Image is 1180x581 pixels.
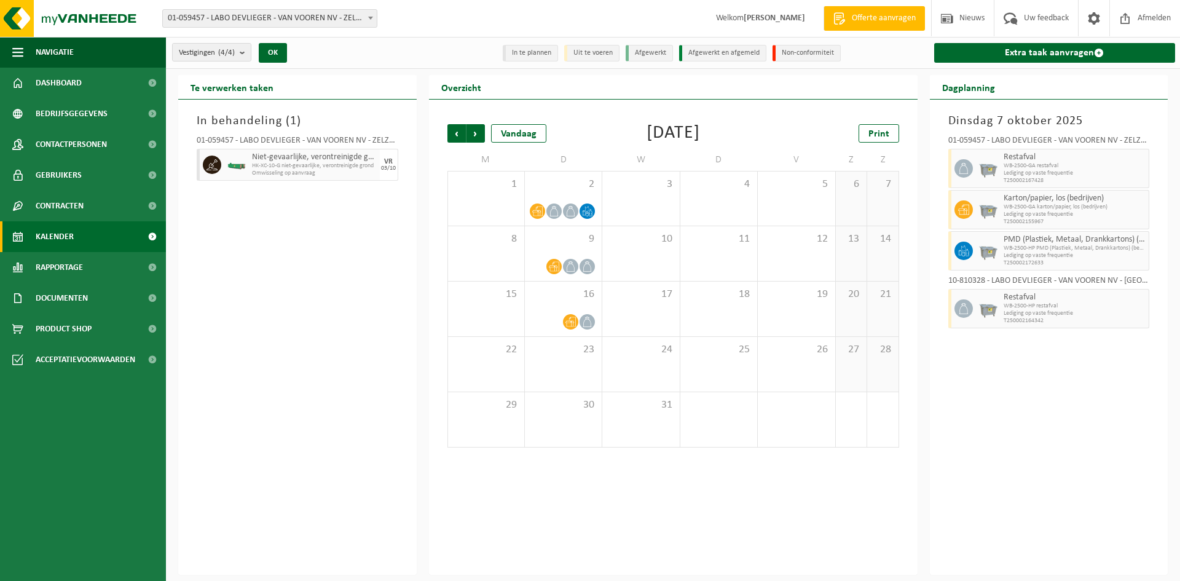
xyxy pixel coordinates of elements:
span: 31 [608,398,673,412]
span: Lediging op vaste frequentie [1004,252,1146,259]
span: 21 [873,288,892,301]
span: 4 [686,178,751,191]
span: Bedrijfsgegevens [36,98,108,129]
span: 17 [608,288,673,301]
span: Kalender [36,221,74,252]
span: 26 [764,343,828,357]
img: WB-2500-GAL-GY-01 [979,242,997,260]
td: D [525,149,602,171]
h2: Overzicht [429,75,494,99]
span: 10 [608,232,673,246]
span: Vestigingen [179,44,235,62]
li: In te plannen [503,45,558,61]
span: Lediging op vaste frequentie [1004,310,1146,317]
span: T250002172633 [1004,259,1146,267]
span: 6 [842,178,860,191]
span: WB-2500-GA karton/papier, los (bedrijven) [1004,204,1146,211]
div: VR [384,158,393,165]
span: 9 [531,232,596,246]
span: 20 [842,288,860,301]
span: Lediging op vaste frequentie [1004,170,1146,177]
span: Omwisseling op aanvraag [252,170,377,177]
count: (4/4) [218,49,235,57]
span: Print [868,129,889,139]
span: Documenten [36,283,88,314]
span: 5 [764,178,828,191]
div: 01-059457 - LABO DEVLIEGER - VAN VOOREN NV - ZELZATE [948,136,1150,149]
span: Acceptatievoorwaarden [36,344,135,375]
span: WB-2500-GA restafval [1004,162,1146,170]
span: Lediging op vaste frequentie [1004,211,1146,218]
span: HK-XC-10-G niet-gevaarlijke, verontreinigde grond [252,162,377,170]
span: WB-2500-HP PMD (Plastiek, Metaal, Drankkartons) (bedrijven) [1004,245,1146,252]
span: 23 [531,343,596,357]
a: Offerte aanvragen [824,6,925,31]
h3: Dinsdag 7 oktober 2025 [948,112,1150,130]
div: 10-810328 - LABO DEVLIEGER - VAN VOOREN NV - [GEOGRAPHIC_DATA] [948,277,1150,289]
span: 12 [764,232,828,246]
span: Contactpersonen [36,129,107,160]
h2: Te verwerken taken [178,75,286,99]
div: 03/10 [381,165,396,172]
a: Extra taak aanvragen [934,43,1176,63]
span: 8 [454,232,518,246]
button: OK [259,43,287,63]
span: 28 [873,343,892,357]
td: D [680,149,758,171]
span: T250002164342 [1004,317,1146,325]
li: Non-conformiteit [773,45,841,61]
h3: In behandeling ( ) [197,112,398,130]
span: Restafval [1004,293,1146,302]
span: 14 [873,232,892,246]
span: Product Shop [36,314,92,344]
span: Volgende [466,124,485,143]
td: W [602,149,680,171]
li: Uit te voeren [564,45,619,61]
td: M [447,149,525,171]
iframe: chat widget [6,554,205,581]
span: Gebruikers [36,160,82,191]
span: 24 [608,343,673,357]
img: WB-2500-GAL-GY-01 [979,159,997,178]
span: Vorige [447,124,466,143]
span: Rapportage [36,252,83,283]
div: Vandaag [491,124,546,143]
span: Offerte aanvragen [849,12,919,25]
span: Karton/papier, los (bedrijven) [1004,194,1146,204]
span: PMD (Plastiek, Metaal, Drankkartons) (bedrijven) [1004,235,1146,245]
span: Contracten [36,191,84,221]
a: Print [859,124,899,143]
span: 1 [290,115,297,127]
span: 29 [454,398,518,412]
img: HK-XC-10-GN-00 [227,160,246,170]
div: 01-059457 - LABO DEVLIEGER - VAN VOOREN NV - ZELZATE [197,136,398,149]
td: V [758,149,835,171]
button: Vestigingen(4/4) [172,43,251,61]
span: 30 [531,398,596,412]
span: Dashboard [36,68,82,98]
span: 11 [686,232,751,246]
td: Z [867,149,899,171]
span: Restafval [1004,152,1146,162]
span: T250002155967 [1004,218,1146,226]
span: 13 [842,232,860,246]
span: 16 [531,288,596,301]
span: 22 [454,343,518,357]
span: 25 [686,343,751,357]
td: Z [836,149,867,171]
span: 27 [842,343,860,357]
span: 15 [454,288,518,301]
span: 3 [608,178,673,191]
strong: [PERSON_NAME] [744,14,805,23]
span: 2 [531,178,596,191]
img: WB-2500-GAL-GY-01 [979,299,997,318]
h2: Dagplanning [930,75,1007,99]
div: [DATE] [647,124,700,143]
span: 01-059457 - LABO DEVLIEGER - VAN VOOREN NV - ZELZATE [162,9,377,28]
img: WB-2500-GAL-GY-01 [979,200,997,219]
li: Afgewerkt [626,45,673,61]
span: 1 [454,178,518,191]
span: T250002167428 [1004,177,1146,184]
span: 19 [764,288,828,301]
span: 01-059457 - LABO DEVLIEGER - VAN VOOREN NV - ZELZATE [163,10,377,27]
